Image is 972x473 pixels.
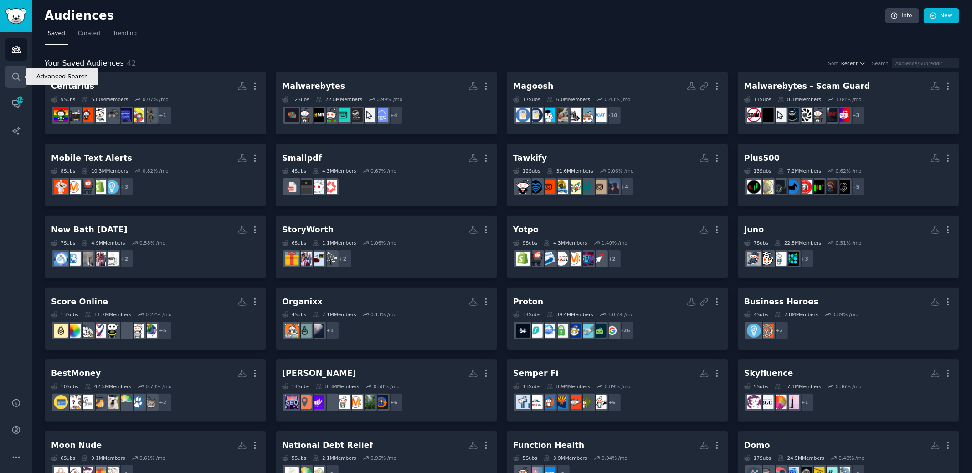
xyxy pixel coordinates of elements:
[580,252,594,266] img: SEO
[282,240,306,246] div: 6 Sub s
[105,395,119,409] img: DogAdvice
[507,288,728,350] a: Proton34Subs39.4MMembers1.05% /mo+26GooglePixelAndroidtechnologyeuropePrivateInternetAccessAirVPN...
[282,96,309,103] div: 12 Sub s
[310,324,324,338] img: sleep
[285,180,299,194] img: pdf
[760,324,774,338] img: EntrepreneurRideAlong
[775,383,821,390] div: 17.1M Members
[513,224,539,236] div: Yotpo
[92,324,106,338] img: MilitarySpouse
[376,96,402,103] div: 0.99 % /mo
[313,240,356,246] div: 1.1M Members
[323,252,337,266] img: Genealogy
[772,108,787,122] img: Scams
[276,288,497,350] a: Organixx4Subs7.1MMembers0.13% /mo+1sleep45PlusSkincareSupplements
[602,393,622,412] div: + 6
[607,168,633,174] div: 0.06 % /mo
[105,252,119,266] img: eldercare
[529,324,543,338] img: surfshark
[811,180,825,194] img: Forexstrategy
[760,252,774,266] img: StudentLoanSupport
[841,60,866,67] button: Recent
[313,168,356,174] div: 4.3M Members
[567,252,581,266] img: DigitalMarketing
[747,180,761,194] img: Daytrading
[602,249,622,268] div: + 2
[92,180,106,194] img: shopify
[760,180,774,194] img: UKPersonalFinance
[92,108,106,122] img: retrogaming
[79,324,93,338] img: homeschool
[547,311,593,318] div: 39.4M Members
[823,180,838,194] img: FuturesCrypto
[602,106,622,125] div: + 10
[516,324,530,338] img: Windscribe
[82,240,125,246] div: 4.9M Members
[516,395,530,409] img: Tempe
[580,108,594,122] img: GetStudying
[5,8,26,24] img: GummySearch logo
[846,177,865,196] div: + 5
[513,168,540,174] div: 12 Sub s
[836,96,862,103] div: 1.04 % /mo
[775,240,821,246] div: 22.5M Members
[738,288,959,350] a: Business Heroes4Subs7.8MMembers0.89% /mo+2EntrepreneurRideAlongEntrepreneur
[51,455,75,461] div: 6 Sub s
[92,252,106,266] img: AgingParents
[554,324,568,338] img: PrivateInternetAccess
[298,108,312,122] img: techsupport
[51,383,78,390] div: 10 Sub s
[744,224,764,236] div: Juno
[282,383,309,390] div: 14 Sub s
[45,72,266,134] a: Centarius9Subs53.0MMembers0.07% /mo+1StrategyGamesGamerPalsindiegamesIndieGamingretrogamingvideog...
[374,108,388,122] img: SaaS
[778,455,824,461] div: 24.5M Members
[760,108,774,122] img: ScamCenter
[516,108,530,122] img: Sat
[285,324,299,338] img: Supplements
[605,383,631,390] div: 0.89 % /mo
[747,324,761,338] img: Entrepreneur
[54,324,68,338] img: Parenting
[798,180,812,194] img: Trading_Futures
[310,252,324,266] img: RedditForGrownups
[336,395,350,409] img: google
[541,252,555,266] img: Emailmarketing
[105,324,119,338] img: army
[320,321,339,340] div: + 1
[127,59,136,67] span: 42
[54,180,68,194] img: texts
[544,240,587,246] div: 4.3M Members
[79,252,93,266] img: Remodel
[276,144,497,206] a: Smallpdf4Subs4.3MMembers0.67% /moFutureTechFindsproductivitysoftwarepdf
[823,108,838,122] img: scambait
[85,311,131,318] div: 11.7M Members
[54,108,68,122] img: gaming
[828,60,838,67] div: Sort
[541,108,555,122] img: studytips
[51,311,78,318] div: 13 Sub s
[744,311,768,318] div: 4 Sub s
[51,240,75,246] div: 7 Sub s
[298,395,312,409] img: LocalListing
[54,395,68,409] img: CreditCards
[323,395,337,409] img: googlebusinessprofile
[738,216,959,278] a: Juno7Subs22.5MMembers0.51% /mo+3sofistocksofiStudentLoanSupportMBA
[747,252,761,266] img: MBA
[349,108,363,122] img: steamsupport
[130,324,144,338] img: Homeschooling
[602,240,627,246] div: 1.49 % /mo
[544,455,587,461] div: 3.9M Members
[313,455,356,461] div: 2.1M Members
[153,106,172,125] div: + 1
[45,9,885,23] h2: Audiences
[541,180,555,194] img: datingoverthirty
[82,168,128,174] div: 10.3M Members
[361,395,375,409] img: Local_SEO
[744,153,780,164] div: Plus500
[778,168,821,174] div: 7.2M Members
[67,324,81,338] img: Autism_Parenting
[276,359,497,422] a: [PERSON_NAME]14Subs8.3MMembers0.58% /mo+6hvacadviceLocal_SEOmarketinggooglegooglebusinessprofiles...
[547,96,590,103] div: 6.0M Members
[310,108,324,122] img: pcmasterrace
